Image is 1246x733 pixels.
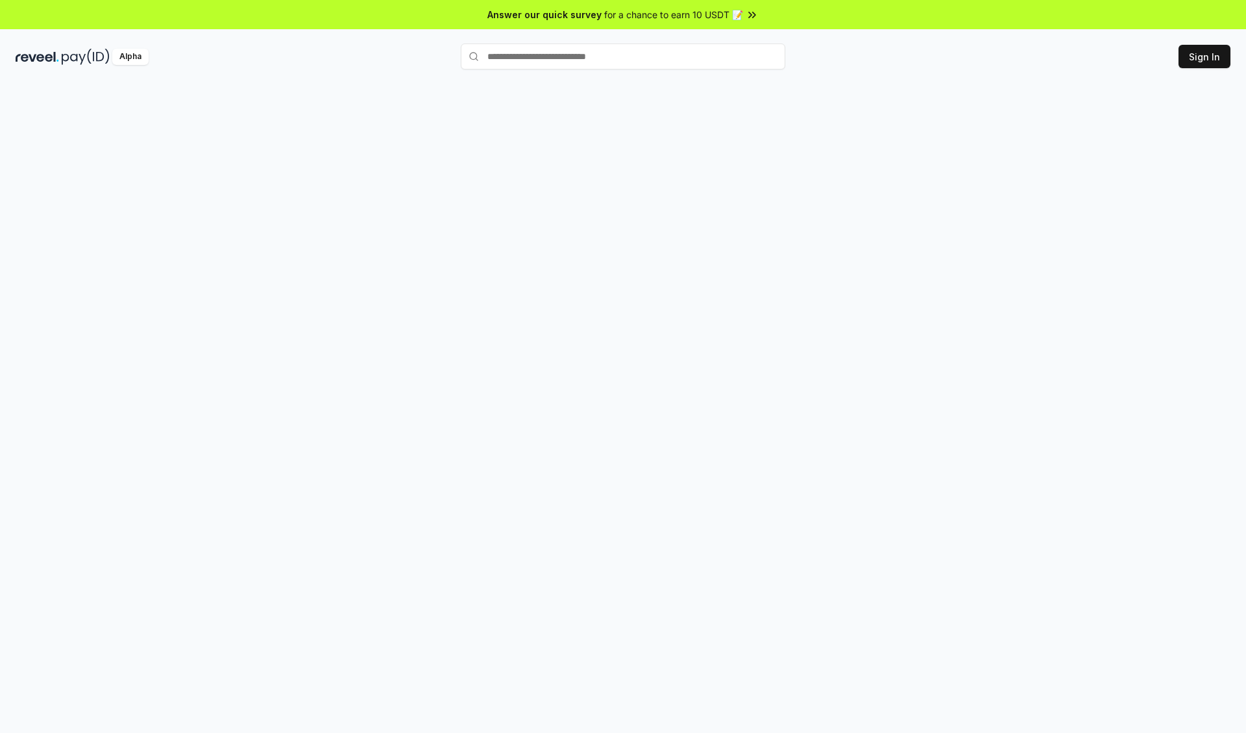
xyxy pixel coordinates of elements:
img: reveel_dark [16,49,59,65]
img: pay_id [62,49,110,65]
span: Answer our quick survey [487,8,602,21]
span: for a chance to earn 10 USDT 📝 [604,8,743,21]
div: Alpha [112,49,149,65]
button: Sign In [1179,45,1230,68]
